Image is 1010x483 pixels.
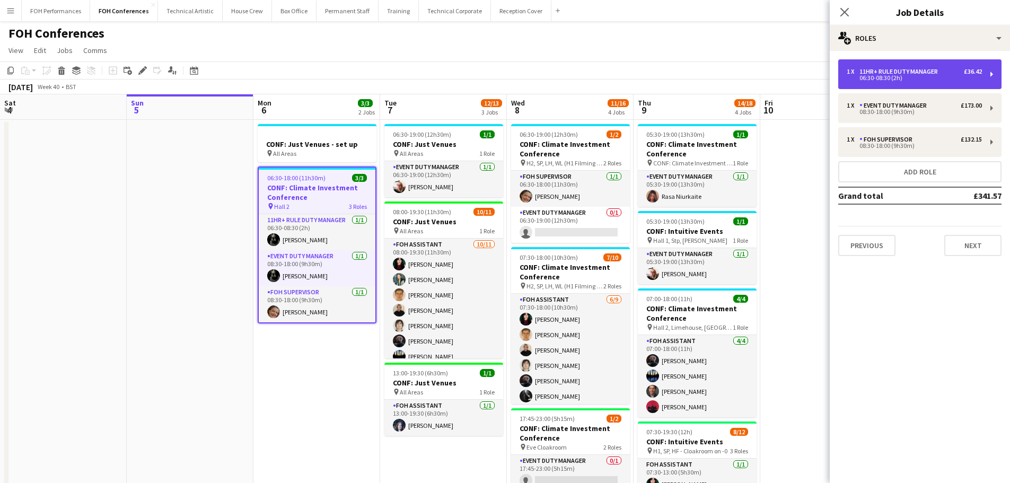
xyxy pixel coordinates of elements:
[636,104,651,116] span: 9
[638,335,757,417] app-card-role: FOH Assistant4/407:00-18:00 (11h)[PERSON_NAME][PERSON_NAME][PERSON_NAME][PERSON_NAME]
[608,108,628,116] div: 4 Jobs
[131,98,144,108] span: Sun
[52,43,77,57] a: Jobs
[733,236,748,244] span: 1 Role
[964,68,982,75] div: £36.42
[384,98,397,108] span: Tue
[511,262,630,282] h3: CONF: Climate Investment Conference
[765,98,773,108] span: Fri
[653,323,733,331] span: Hall 2, Limehouse, [GEOGRAPHIC_DATA]
[638,211,757,284] app-job-card: 05:30-19:00 (13h30m)1/1CONF: Intuitive Events Hall 1, Stp, [PERSON_NAME]1 RoleEvent Duty Manager1...
[384,124,503,197] app-job-card: 06:30-19:00 (12h30m)1/1CONF: Just Venues All Areas1 RoleEvent Duty Manager1/106:30-19:00 (12h30m)...
[603,253,621,261] span: 7/10
[653,236,727,244] span: Hall 1, Stp, [PERSON_NAME]
[393,208,451,216] span: 08:00-19:30 (11h30m)
[384,201,503,358] app-job-card: 08:00-19:30 (11h30m)10/11CONF: Just Venues All Areas1 RoleFOH Assistant10/1108:00-19:30 (11h30m)[...
[267,174,326,182] span: 06:30-18:00 (11h30m)
[259,183,375,202] h3: CONF: Climate Investment Conference
[608,99,629,107] span: 11/16
[400,150,423,157] span: All Areas
[384,239,503,428] app-card-role: FOH Assistant10/1108:00-19:30 (11h30m)[PERSON_NAME][PERSON_NAME][PERSON_NAME][PERSON_NAME][PERSON...
[520,415,575,423] span: 17:45-23:00 (5h15m)
[653,159,733,167] span: CONF: Climate Investment Conference
[638,171,757,207] app-card-role: Event Duty Manager1/105:30-19:00 (13h30m)Rasa Niurkaite
[511,207,630,243] app-card-role: Event Duty Manager0/106:30-19:00 (12h30m)
[258,139,376,149] h3: CONF: Just Venues - set up
[603,443,621,451] span: 2 Roles
[733,295,748,303] span: 4/4
[223,1,272,21] button: House Crew
[358,108,375,116] div: 2 Jobs
[638,139,757,159] h3: CONF: Climate Investment Conference
[511,98,525,108] span: Wed
[393,369,448,377] span: 13:00-19:30 (6h30m)
[90,1,158,21] button: FOH Conferences
[653,447,727,455] span: H1, SP, HF - Cloakroom on -0
[66,83,76,91] div: BST
[419,1,491,21] button: Technical Corporate
[384,161,503,197] app-card-role: Event Duty Manager1/106:30-19:00 (12h30m)[PERSON_NAME]
[274,203,289,210] span: Hall 2
[520,130,578,138] span: 06:30-19:00 (12h30m)
[638,248,757,284] app-card-role: Event Duty Manager1/105:30-19:00 (13h30m)[PERSON_NAME]
[258,166,376,323] app-job-card: 06:30-18:00 (11h30m)3/3CONF: Climate Investment Conference Hall 23 Roles11hr+ Rule Duty Manager1/...
[607,415,621,423] span: 1/2
[3,104,16,116] span: 4
[735,108,755,116] div: 4 Jobs
[847,143,982,148] div: 08:30-18:00 (9h30m)
[847,109,982,115] div: 08:30-18:00 (9h30m)
[258,98,271,108] span: Mon
[607,130,621,138] span: 1/2
[638,437,757,446] h3: CONF: Intuitive Events
[511,424,630,443] h3: CONF: Climate Investment Conference
[733,217,748,225] span: 1/1
[638,124,757,207] app-job-card: 05:30-19:00 (13h30m)1/1CONF: Climate Investment Conference CONF: Climate Investment Conference1 R...
[481,99,502,107] span: 12/13
[511,171,630,207] app-card-role: FOH Supervisor1/106:30-18:00 (11h30m)[PERSON_NAME]
[34,46,46,55] span: Edit
[944,235,1002,256] button: Next
[526,443,567,451] span: Eve Cloakroom
[646,295,692,303] span: 07:00-18:00 (11h)
[259,286,375,322] app-card-role: FOH Supervisor1/108:30-18:00 (9h30m)[PERSON_NAME]
[8,82,33,92] div: [DATE]
[480,130,495,138] span: 1/1
[847,136,859,143] div: 1 x
[384,217,503,226] h3: CONF: Just Venues
[526,159,603,167] span: H2, SP, LH, WL (H1 Filming only)
[646,217,705,225] span: 05:30-19:00 (13h30m)
[35,83,62,91] span: Week 40
[847,68,859,75] div: 1 x
[473,208,495,216] span: 10/11
[379,1,419,21] button: Training
[129,104,144,116] span: 5
[603,282,621,290] span: 2 Roles
[400,227,423,235] span: All Areas
[349,203,367,210] span: 3 Roles
[733,159,748,167] span: 1 Role
[511,124,630,243] app-job-card: 06:30-19:00 (12h30m)1/2CONF: Climate Investment Conference H2, SP, LH, WL (H1 Filming only)2 Role...
[393,130,451,138] span: 06:30-19:00 (12h30m)
[30,43,50,57] a: Edit
[352,174,367,182] span: 3/3
[481,108,502,116] div: 3 Jobs
[730,447,748,455] span: 3 Roles
[961,136,982,143] div: £132.15
[763,104,773,116] span: 10
[511,247,630,404] app-job-card: 07:30-18:00 (10h30m)7/10CONF: Climate Investment Conference H2, SP, LH, WL (H1 Filming only)2 Rol...
[384,363,503,436] div: 13:00-19:30 (6h30m)1/1CONF: Just Venues All Areas1 RoleFOH Assistant1/113:00-19:30 (6h30m)[PERSON...
[258,124,376,162] app-job-card: CONF: Just Venues - set up All Areas
[491,1,551,21] button: Reception Cover
[830,25,1010,51] div: Roles
[22,1,90,21] button: FOH Performances
[859,136,917,143] div: FOH Supervisor
[520,253,578,261] span: 07:30-18:00 (10h30m)
[733,130,748,138] span: 1/1
[384,378,503,388] h3: CONF: Just Venues
[638,288,757,417] app-job-card: 07:00-18:00 (11h)4/4CONF: Climate Investment Conference Hall 2, Limehouse, [GEOGRAPHIC_DATA]1 Rol...
[384,139,503,149] h3: CONF: Just Venues
[480,369,495,377] span: 1/1
[646,428,692,436] span: 07:30-19:30 (12h)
